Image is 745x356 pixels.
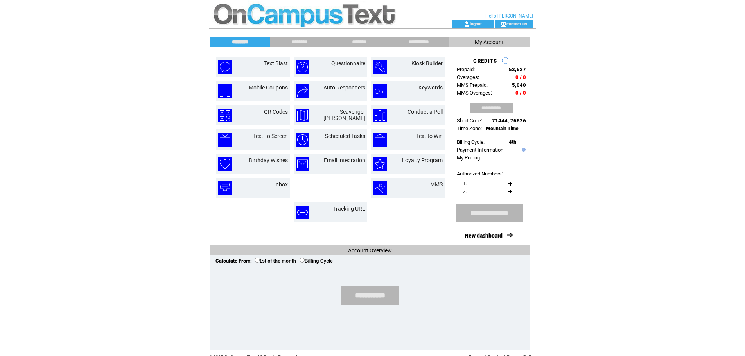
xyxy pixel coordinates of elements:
a: Questionnaire [331,60,365,66]
span: Time Zone: [457,125,482,131]
span: My Account [475,39,504,45]
a: Text To Screen [253,133,288,139]
img: mobile-coupons.png [218,84,232,98]
a: Kiosk Builder [411,60,443,66]
input: Billing Cycle [300,258,305,263]
span: Hello [PERSON_NAME] [485,13,533,19]
img: scavenger-hunt.png [296,109,309,122]
img: email-integration.png [296,157,309,171]
img: inbox.png [218,181,232,195]
img: auto-responders.png [296,84,309,98]
a: Conduct a Poll [408,109,443,115]
img: mms.png [373,181,387,195]
a: Scavenger [PERSON_NAME] [323,109,365,121]
img: birthday-wishes.png [218,157,232,171]
label: 1st of the month [255,258,296,264]
a: Birthday Wishes [249,157,288,163]
img: conduct-a-poll.png [373,109,387,122]
span: 0 / 0 [515,90,526,96]
a: Payment Information [457,147,503,153]
img: scheduled-tasks.png [296,133,309,147]
span: Mountain Time [486,126,519,131]
span: Overages: [457,74,479,80]
img: text-blast.png [218,60,232,74]
span: Billing Cycle: [457,139,485,145]
label: Billing Cycle [300,258,333,264]
a: logout [470,21,482,26]
span: Account Overview [348,247,392,254]
span: 71444, 76626 [492,118,526,123]
a: contact us [506,21,527,26]
img: kiosk-builder.png [373,60,387,74]
a: Text Blast [264,60,288,66]
a: Keywords [418,84,443,91]
img: help.gif [520,148,526,152]
span: Prepaid: [457,66,475,72]
span: CREDITS [473,58,497,64]
span: 5,040 [512,82,526,88]
input: 1st of the month [255,258,260,263]
img: loyalty-program.png [373,157,387,171]
a: Loyalty Program [402,157,443,163]
span: Authorized Numbers: [457,171,503,177]
span: 0 / 0 [515,74,526,80]
a: Text to Win [416,133,443,139]
span: 1. [463,181,467,186]
a: Tracking URL [333,206,365,212]
img: text-to-win.png [373,133,387,147]
img: keywords.png [373,84,387,98]
a: Auto Responders [323,84,365,91]
img: contact_us_icon.gif [501,21,506,27]
span: 2. [463,188,467,194]
img: account_icon.gif [464,21,470,27]
span: MMS Prepaid: [457,82,488,88]
a: Inbox [274,181,288,188]
img: questionnaire.png [296,60,309,74]
a: MMS [430,181,443,188]
span: 52,527 [509,66,526,72]
span: Calculate From: [215,258,252,264]
a: Email Integration [324,157,365,163]
a: Scheduled Tasks [325,133,365,139]
span: Short Code: [457,118,482,123]
img: tracking-url.png [296,206,309,219]
span: 4th [509,139,516,145]
a: My Pricing [457,155,480,161]
a: New dashboard [465,233,503,239]
a: Mobile Coupons [249,84,288,91]
a: QR Codes [264,109,288,115]
img: text-to-screen.png [218,133,232,147]
span: MMS Overages: [457,90,492,96]
img: qr-codes.png [218,109,232,122]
